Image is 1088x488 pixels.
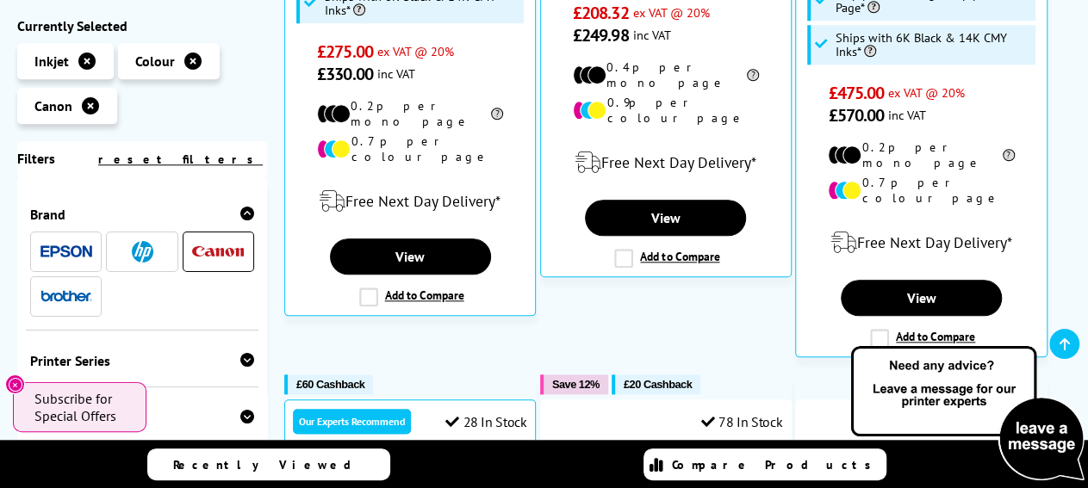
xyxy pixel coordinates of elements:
div: Our Experts Recommend [293,409,411,434]
a: View [330,238,491,275]
span: Compare Products [672,457,880,473]
li: 0.4p per mono page [573,59,759,90]
img: Epson [40,245,92,258]
button: Save 12% [540,374,608,394]
span: ex VAT @ 20% [888,84,965,101]
a: View [841,280,1002,316]
span: £570.00 [828,104,884,127]
label: Add to Compare [614,249,719,268]
label: Add to Compare [870,329,975,348]
span: £249.98 [573,24,629,46]
span: inc VAT [632,27,670,43]
li: 0.2p per mono page [317,98,503,129]
img: Brother [40,290,92,302]
span: inc VAT [888,107,926,123]
span: inc VAT [377,65,415,82]
span: £475.00 [828,82,884,104]
button: £20 Cashback [612,374,700,394]
span: Subscribe for Special Offers [34,390,129,424]
a: Brother [40,286,92,307]
span: Inkjet [34,53,69,70]
span: Recently Viewed [173,457,369,473]
img: HP [132,241,153,263]
li: 0.9p per colour page [573,95,759,126]
span: Canon [34,97,72,114]
a: HP [116,241,168,263]
div: 78 In Stock [701,413,782,430]
a: Recently Viewed [147,448,390,480]
span: £20 Cashback [624,378,692,391]
div: modal_delivery [294,177,526,225]
div: Currently Selected [17,17,267,34]
span: Save 12% [552,378,600,391]
span: £60 Cashback [296,378,364,391]
span: ex VAT @ 20% [377,43,454,59]
img: Open Live Chat window [847,343,1088,485]
button: Close [5,374,25,394]
li: 0.7p per colour page [828,175,1014,206]
div: modal_delivery [805,219,1037,267]
div: Brand [30,206,254,223]
span: ex VAT @ 20% [632,4,709,21]
span: Colour [135,53,175,70]
a: Canon [192,241,244,263]
a: reset filters [98,151,263,167]
a: View [585,200,746,236]
button: £60 Cashback [284,374,373,394]
label: Add to Compare [359,287,464,306]
a: Epson [40,241,92,263]
span: £275.00 [317,40,373,63]
div: 28 In Stock [445,413,526,430]
span: Filters [17,150,55,167]
li: 0.2p per mono page [828,139,1014,170]
span: £208.32 [573,2,629,24]
span: £330.00 [317,63,373,85]
div: Printer Series [30,352,254,369]
div: modal_delivery [550,139,782,187]
a: Compare Products [643,448,886,480]
span: Ships with 6K Black & 14K CMY Inks* [836,31,1031,59]
li: 0.7p per colour page [317,133,503,164]
img: Canon [192,246,244,257]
